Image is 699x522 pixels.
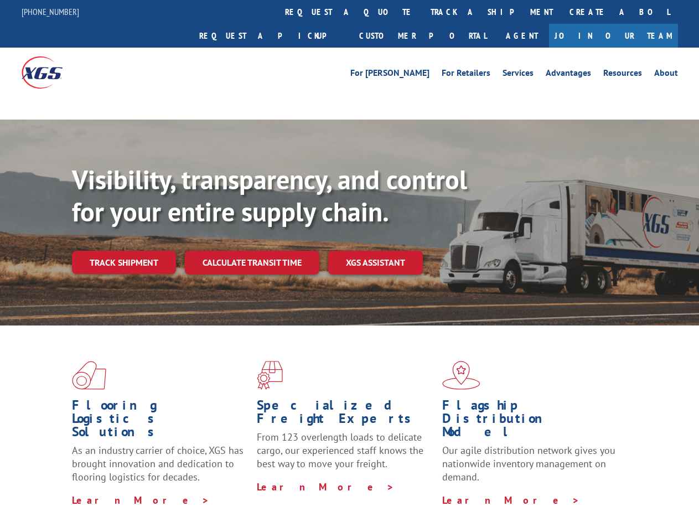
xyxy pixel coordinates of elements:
img: xgs-icon-focused-on-flooring-red [257,361,283,390]
a: Resources [603,69,642,81]
h1: Flooring Logistics Solutions [72,399,248,444]
a: Join Our Team [549,24,678,48]
a: Track shipment [72,251,176,274]
a: [PHONE_NUMBER] [22,6,79,17]
a: For [PERSON_NAME] [350,69,429,81]
span: Our agile distribution network gives you nationwide inventory management on demand. [442,444,615,483]
b: Visibility, transparency, and control for your entire supply chain. [72,162,467,229]
a: Request a pickup [191,24,351,48]
img: xgs-icon-flagship-distribution-model-red [442,361,480,390]
span: As an industry carrier of choice, XGS has brought innovation and dedication to flooring logistics... [72,444,244,483]
a: For Retailers [442,69,490,81]
a: Advantages [546,69,591,81]
img: xgs-icon-total-supply-chain-intelligence-red [72,361,106,390]
a: About [654,69,678,81]
p: From 123 overlength loads to delicate cargo, our experienced staff knows the best way to move you... [257,431,433,480]
a: XGS ASSISTANT [328,251,423,275]
h1: Specialized Freight Experts [257,399,433,431]
a: Learn More > [257,480,395,493]
a: Learn More > [72,494,210,507]
h1: Flagship Distribution Model [442,399,619,444]
a: Agent [495,24,549,48]
a: Calculate transit time [185,251,319,275]
a: Learn More > [442,494,580,507]
a: Customer Portal [351,24,495,48]
a: Services [503,69,534,81]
